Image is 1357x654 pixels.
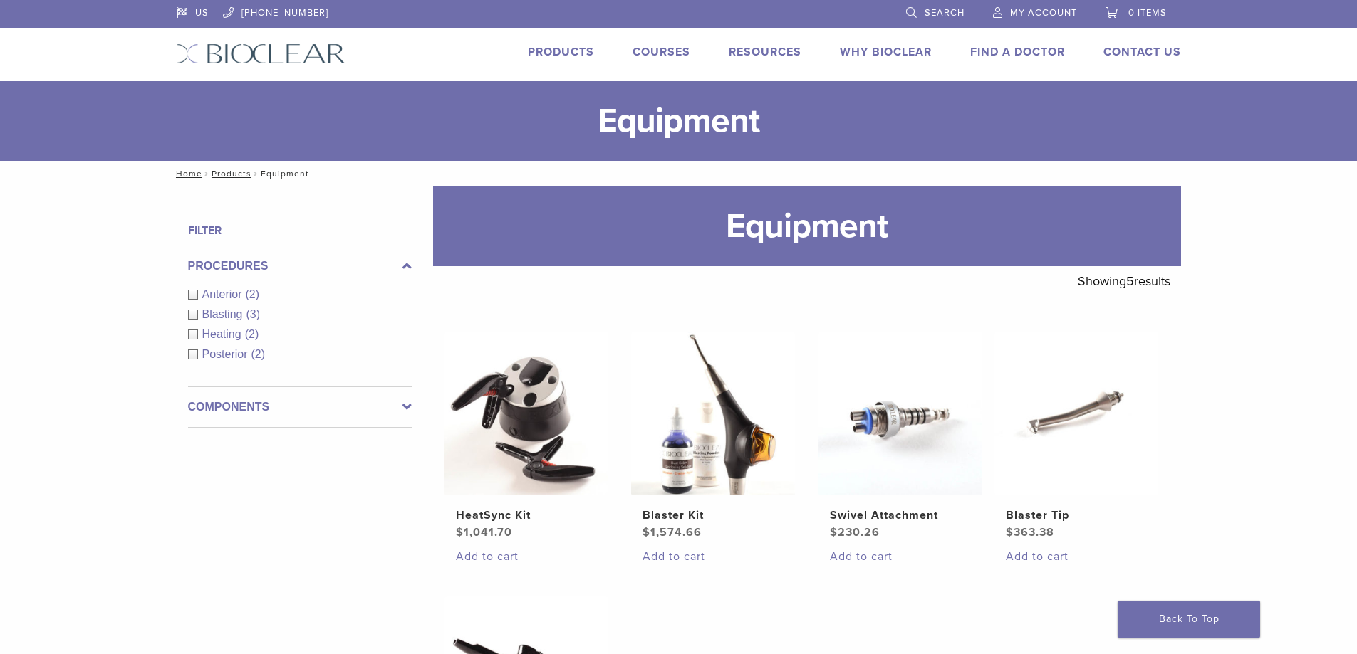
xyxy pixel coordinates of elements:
img: Blaster Kit [631,332,795,495]
label: Procedures [188,258,412,275]
span: $ [456,525,464,539]
span: (2) [251,348,266,360]
bdi: 1,574.66 [643,525,702,539]
span: Anterior [202,288,246,300]
p: Showing results [1078,266,1170,296]
a: Products [212,169,251,179]
span: / [202,170,212,177]
span: 5 [1126,273,1134,289]
span: (2) [245,328,259,340]
bdi: 230.26 [830,525,880,539]
a: Back To Top [1118,601,1260,638]
a: Add to cart: “HeatSync Kit” [456,548,597,565]
span: / [251,170,261,177]
a: Contact Us [1103,45,1181,59]
a: Resources [729,45,801,59]
a: Courses [633,45,690,59]
span: $ [1006,525,1014,539]
img: Bioclear [177,43,345,64]
a: Blaster KitBlaster Kit $1,574.66 [630,332,796,541]
h2: Blaster Tip [1006,507,1147,524]
a: Products [528,45,594,59]
a: Add to cart: “Blaster Tip” [1006,548,1147,565]
span: My Account [1010,7,1077,19]
a: Blaster TipBlaster Tip $363.38 [994,332,1160,541]
span: (3) [246,308,260,320]
a: Add to cart: “Swivel Attachment” [830,548,971,565]
bdi: 1,041.70 [456,525,512,539]
a: HeatSync KitHeatSync Kit $1,041.70 [444,332,610,541]
h4: Filter [188,222,412,239]
img: HeatSync Kit [444,332,608,495]
span: Posterior [202,348,251,360]
span: Search [925,7,965,19]
a: Add to cart: “Blaster Kit” [643,548,784,565]
h2: Swivel Attachment [830,507,971,524]
span: (2) [246,288,260,300]
span: $ [643,525,650,539]
img: Swivel Attachment [818,332,982,495]
a: Why Bioclear [840,45,932,59]
a: Find A Doctor [970,45,1065,59]
span: Heating [202,328,245,340]
label: Components [188,399,412,416]
span: $ [830,525,838,539]
h2: HeatSync Kit [456,507,597,524]
a: Swivel AttachmentSwivel Attachment $230.26 [818,332,984,541]
h2: Blaster Kit [643,507,784,524]
nav: Equipment [166,161,1192,186]
h1: Equipment [433,186,1181,266]
bdi: 363.38 [1006,525,1054,539]
a: Home [172,169,202,179]
img: Blaster Tip [994,332,1158,495]
span: 0 items [1128,7,1167,19]
span: Blasting [202,308,246,320]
